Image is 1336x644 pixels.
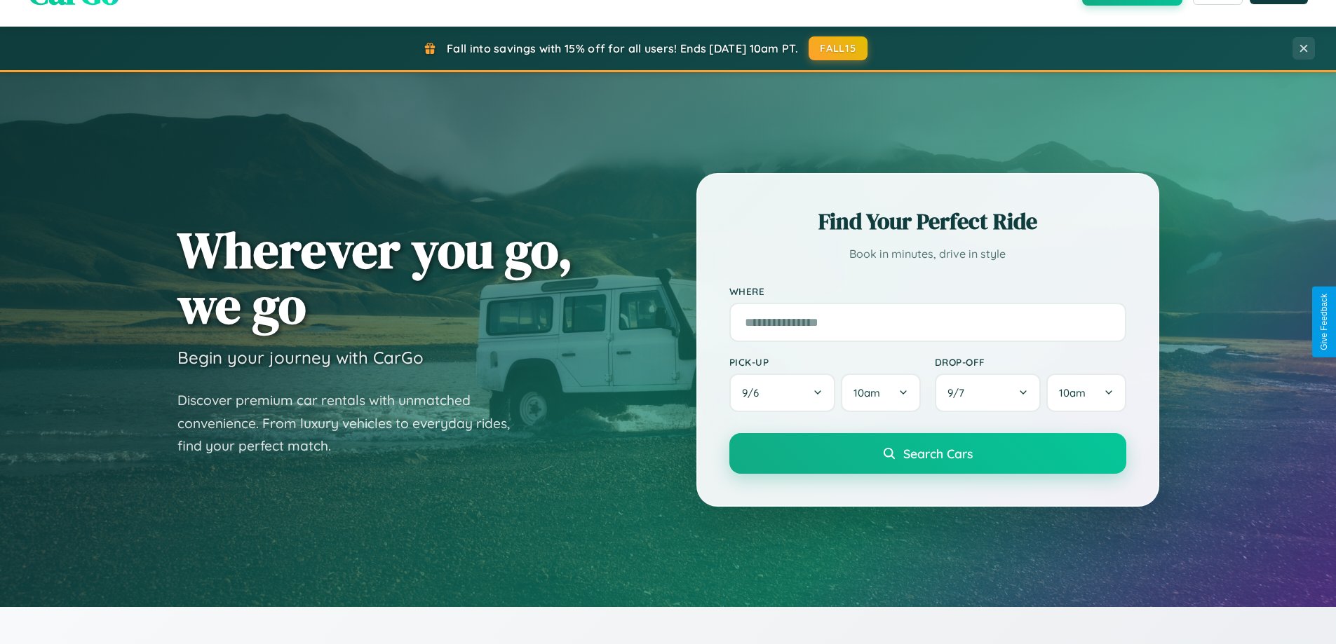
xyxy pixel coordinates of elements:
span: Fall into savings with 15% off for all users! Ends [DATE] 10am PT. [447,41,798,55]
h1: Wherever you go, we go [177,222,573,333]
button: 10am [1046,374,1126,412]
p: Book in minutes, drive in style [729,244,1126,264]
p: Discover premium car rentals with unmatched convenience. From luxury vehicles to everyday rides, ... [177,389,528,458]
h2: Find Your Perfect Ride [729,206,1126,237]
h3: Begin your journey with CarGo [177,347,424,368]
label: Where [729,285,1126,297]
label: Pick-up [729,356,921,368]
button: FALL15 [809,36,868,60]
label: Drop-off [935,356,1126,368]
button: 10am [841,374,920,412]
button: 9/7 [935,374,1041,412]
span: Search Cars [903,446,973,461]
span: 9 / 7 [947,386,971,399]
span: 10am [1059,386,1086,399]
span: 10am [853,386,880,399]
span: 9 / 6 [742,386,766,399]
div: Give Feedback [1319,294,1329,350]
button: Search Cars [729,433,1126,474]
button: 9/6 [729,374,836,412]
